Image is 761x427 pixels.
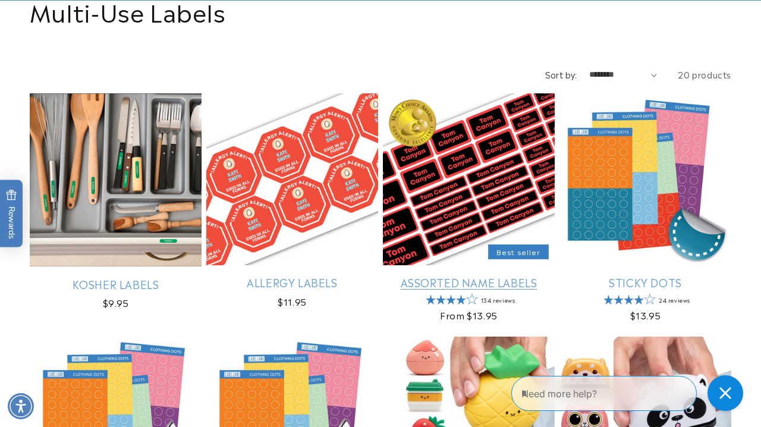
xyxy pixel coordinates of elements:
span: 20 products [678,68,731,80]
span: Rewards [6,190,17,239]
a: Allergy Labels [206,275,378,289]
a: Kosher Labels [30,277,202,291]
iframe: Gorgias Floating Chat [511,371,749,415]
label: Sort by: [545,68,577,80]
div: Accessibility Menu [8,393,34,419]
a: Assorted Name Labels [383,275,555,289]
a: Sticky Dots [559,275,731,289]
